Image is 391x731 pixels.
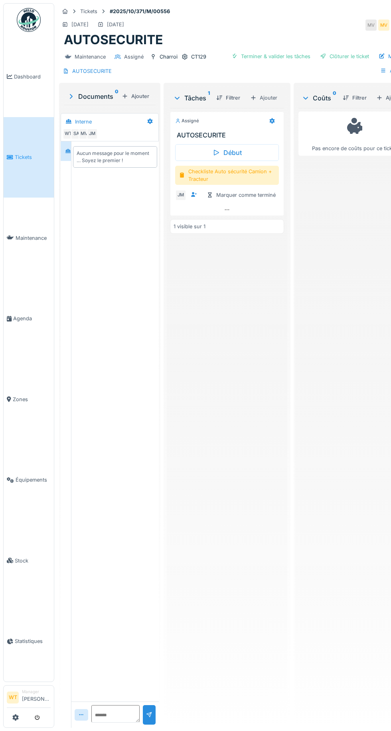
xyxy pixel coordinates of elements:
div: Aucun message pour le moment … Soyez le premier ! [77,150,154,164]
span: Stock [15,557,51,564]
div: Ajouter [247,92,281,104]
span: Tickets [15,153,51,161]
div: SA [71,128,82,139]
a: WT Manager[PERSON_NAME] [7,689,51,708]
a: Dashboard [4,36,54,117]
div: Checkliste Auto sécurité Camion + Tracteur [175,166,279,185]
div: Tâches [173,93,210,103]
div: Début [175,144,279,161]
div: [DATE] [71,21,89,28]
div: Tickets [80,8,97,15]
div: Marquer comme terminé [203,190,279,200]
div: Filtrer [213,92,243,103]
span: Équipements [16,476,51,484]
div: Documents [67,92,118,101]
div: Charroi [160,53,178,61]
sup: 1 [208,93,210,103]
a: Statistiques [4,601,54,682]
div: MV [365,20,377,31]
a: Agenda [4,278,54,359]
h3: AUTOSECURITE [177,131,280,139]
div: Terminer & valider les tâches [228,51,314,62]
div: JM [87,128,98,139]
div: Maintenance [75,53,106,61]
div: Clôturer le ticket [317,51,372,62]
sup: 0 [333,93,336,103]
span: Agenda [13,315,51,322]
div: Assigné [124,53,144,61]
a: Tickets [4,117,54,198]
sup: 0 [115,92,118,101]
a: Stock [4,520,54,601]
a: Zones [4,359,54,440]
div: JM [175,190,186,201]
div: Assigné [175,118,199,124]
div: MV [378,20,389,31]
div: Coûts [302,93,336,103]
div: WT [63,128,74,139]
strong: #2025/10/371/M/00556 [107,8,173,15]
div: Filtrer [340,92,370,103]
li: [PERSON_NAME] [22,689,51,706]
div: Interne [75,118,92,125]
div: 1 visible sur 1 [174,223,205,230]
a: Équipements [4,440,54,521]
span: Zones [13,396,51,403]
span: Statistiques [15,637,51,645]
span: Dashboard [14,73,51,80]
a: Maintenance [4,198,54,278]
div: Ajouter [118,91,152,102]
div: AUTOSECURITE [72,67,112,75]
span: Maintenance [16,234,51,242]
h1: AUTOSECURITE [64,32,163,47]
div: [DATE] [107,21,124,28]
div: CT129 [191,53,206,61]
img: Badge_color-CXgf-gQk.svg [17,8,41,32]
div: MV [79,128,90,139]
div: Manager [22,689,51,695]
li: WT [7,692,19,704]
